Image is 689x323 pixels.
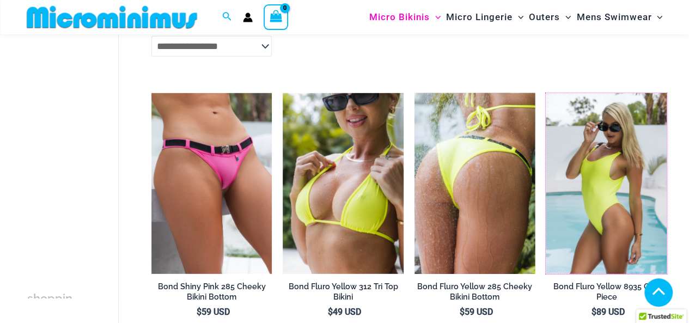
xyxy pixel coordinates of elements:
nav: Site Navigation [365,2,667,33]
a: OutersMenu ToggleMenu Toggle [526,3,574,31]
span: $ [197,307,202,317]
span: $ [460,307,465,317]
h2: Bond Fluro Yellow 312 Tri Top Bikini [283,282,404,302]
a: Bond Fluro Yellow 312 Tri Top Bikini [283,282,404,306]
span: Menu Toggle [651,3,662,31]
a: Bond Fluro Yellow 8935 One Piece [546,282,667,306]
span: $ [591,307,596,317]
span: Micro Bikinis [369,3,430,31]
a: View Shopping Cart, empty [264,4,289,29]
bdi: 59 USD [197,307,230,317]
a: Micro BikinisMenu ToggleMenu Toggle [367,3,443,31]
bdi: 89 USD [591,307,624,317]
a: Micro LingerieMenu ToggleMenu Toggle [443,3,526,31]
h2: Bond Fluro Yellow 285 Cheeky Bikini Bottom [414,282,535,302]
span: Menu Toggle [513,3,523,31]
img: Bond Fluro Yellow 312 Top 285 Cheeky 06 [414,93,535,274]
span: Menu Toggle [560,3,571,31]
img: Bond Fluro Yellow 312 Top 04 [283,93,404,274]
img: MM SHOP LOGO FLAT [22,5,202,29]
h2: Bond Fluro Yellow 8935 One Piece [546,282,667,302]
span: $ [328,307,333,317]
span: Outers [529,3,560,31]
img: Bond Fluro Yellow 8935 One Piece 01 [546,93,667,274]
a: Bond Shiny Pink 285 Cheeky 02v22Bond Shiny Pink 285 Cheeky 031Bond Shiny Pink 285 Cheeky 031 [151,93,272,274]
bdi: 49 USD [328,307,361,317]
a: Bond Fluro Yellow 285 Cheeky Bikini Bottom [414,282,535,306]
img: Bond Shiny Pink 285 Cheeky 02v22 [151,93,272,274]
h2: Bond Shiny Pink 285 Cheeky Bikini Bottom [151,282,272,302]
span: Menu Toggle [430,3,441,31]
a: Search icon link [222,10,232,24]
a: Bond Fluro Yellow 312 Top 285 Cheeky 08Bond Fluro Yellow 312 Top 285 Cheeky 06Bond Fluro Yellow 3... [414,93,535,274]
iframe: TrustedSite Certified [27,36,125,254]
bdi: 59 USD [460,307,493,317]
a: Bond Fluro Yellow 8935 One Piece 01Bond Fluro Yellow 8935 One Piece 03Bond Fluro Yellow 8935 One ... [546,93,667,274]
a: Bond Shiny Pink 285 Cheeky Bikini Bottom [151,282,272,306]
span: Micro Lingerie [446,3,513,31]
a: Mens SwimwearMenu ToggleMenu Toggle [574,3,665,31]
a: Account icon link [243,13,253,22]
a: Bond Fluro Yellow 312 Top 04Bond Fluro Yellow 312 Top 492 Thong 05Bond Fluro Yellow 312 Top 492 T... [283,93,404,274]
span: Mens Swimwear [576,3,651,31]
